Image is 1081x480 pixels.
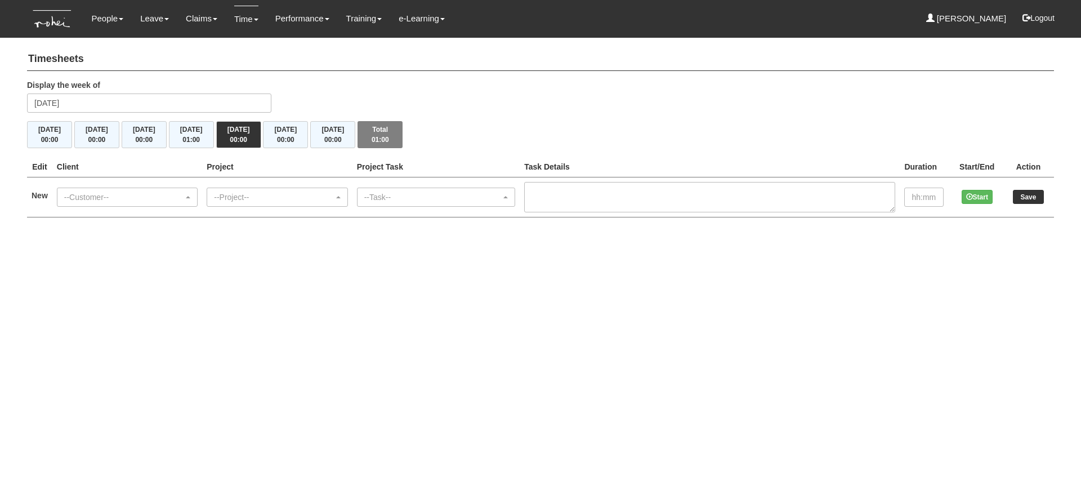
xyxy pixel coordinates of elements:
label: Display the week of [27,79,100,91]
th: Project [202,157,352,177]
button: Total01:00 [358,121,403,148]
a: Training [346,6,382,32]
div: Timesheet Week Summary [27,121,1054,148]
button: [DATE]00:00 [74,121,119,148]
th: Start/End [952,157,1003,177]
a: Time [234,6,258,32]
th: Project Task [352,157,520,177]
button: Logout [1015,5,1062,32]
div: --Task-- [364,192,501,203]
button: --Project-- [207,188,347,207]
div: --Customer-- [64,192,184,203]
button: [DATE]00:00 [27,121,72,148]
button: [DATE]01:00 [169,121,214,148]
span: 00:00 [230,136,247,144]
span: 01:00 [182,136,200,144]
span: 00:00 [324,136,342,144]
input: Save [1013,190,1044,204]
span: 00:00 [88,136,106,144]
span: 01:00 [372,136,389,144]
button: [DATE]00:00 [263,121,308,148]
input: hh:mm [904,188,944,207]
a: People [91,6,123,32]
a: [PERSON_NAME] [926,6,1007,32]
h4: Timesheets [27,48,1054,71]
span: 00:00 [41,136,59,144]
button: --Customer-- [57,188,198,207]
th: Edit [27,157,52,177]
a: Leave [140,6,169,32]
iframe: chat widget [1034,435,1070,469]
th: Action [1003,157,1054,177]
button: [DATE]00:00 [122,121,167,148]
a: Claims [186,6,217,32]
th: Task Details [520,157,900,177]
button: --Task-- [357,188,515,207]
button: Start [962,190,993,204]
span: 00:00 [277,136,294,144]
th: Duration [900,157,951,177]
a: Performance [275,6,329,32]
span: 00:00 [135,136,153,144]
label: New [32,190,48,201]
div: --Project-- [214,192,333,203]
a: e-Learning [399,6,445,32]
th: Client [52,157,202,177]
button: [DATE]00:00 [310,121,355,148]
button: [DATE]00:00 [216,121,261,148]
